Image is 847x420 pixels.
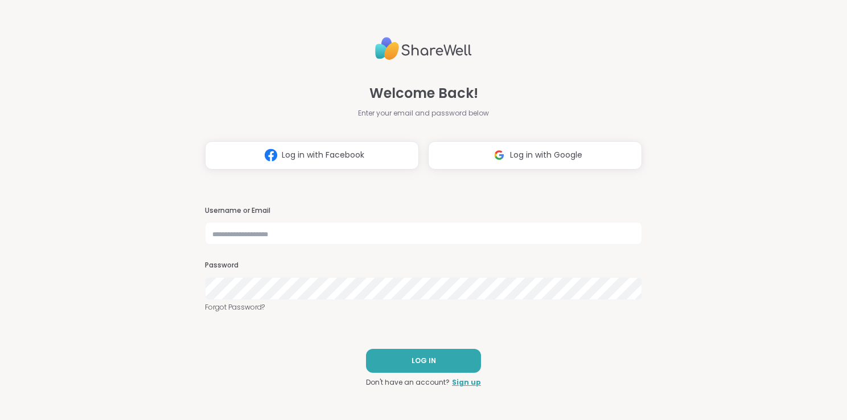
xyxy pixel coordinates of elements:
[452,377,481,388] a: Sign up
[282,149,364,161] span: Log in with Facebook
[428,141,642,170] button: Log in with Google
[412,356,436,366] span: LOG IN
[205,141,419,170] button: Log in with Facebook
[510,149,582,161] span: Log in with Google
[369,83,478,104] span: Welcome Back!
[358,108,489,118] span: Enter your email and password below
[205,206,642,216] h3: Username or Email
[260,145,282,166] img: ShareWell Logomark
[366,349,481,373] button: LOG IN
[205,261,642,270] h3: Password
[205,302,642,312] a: Forgot Password?
[375,32,472,65] img: ShareWell Logo
[488,145,510,166] img: ShareWell Logomark
[366,377,450,388] span: Don't have an account?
